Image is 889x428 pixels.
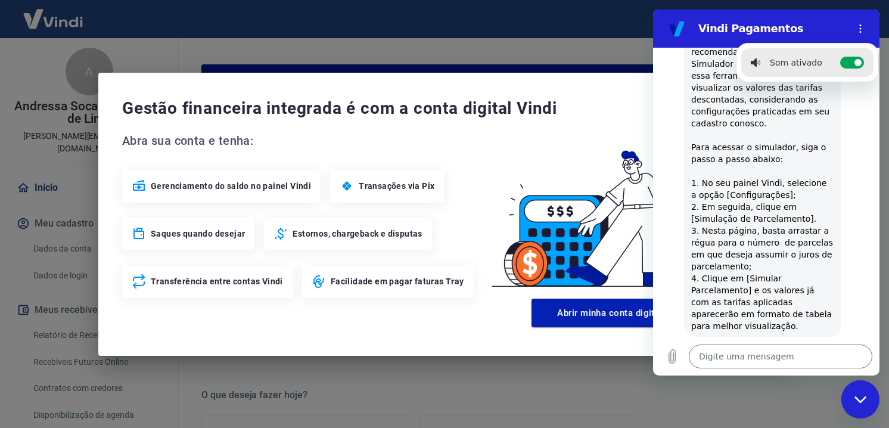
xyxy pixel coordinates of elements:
[151,228,245,240] span: Saques quando desejar
[122,97,742,120] span: Gestão financeira integrada é com a conta digital Vindi
[841,380,879,418] iframe: Botão para iniciar a janela de mensagens, 3 mensagens não lidas
[477,131,767,294] img: Good Billing
[122,131,477,150] span: Abra sua conta e tenha:
[359,180,434,192] span: Transações via Pix
[531,299,713,327] button: Abrir minha conta digital Vindi
[653,10,879,376] iframe: Janela de mensagens
[293,228,422,240] span: Estornos, chargeback e disputas
[7,335,31,359] button: Carregar arquivo
[331,275,464,287] span: Facilidade em pagar faturas Tray
[151,275,283,287] span: Transferência entre contas Vindi
[151,180,311,192] span: Gerenciamento do saldo no painel Vindi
